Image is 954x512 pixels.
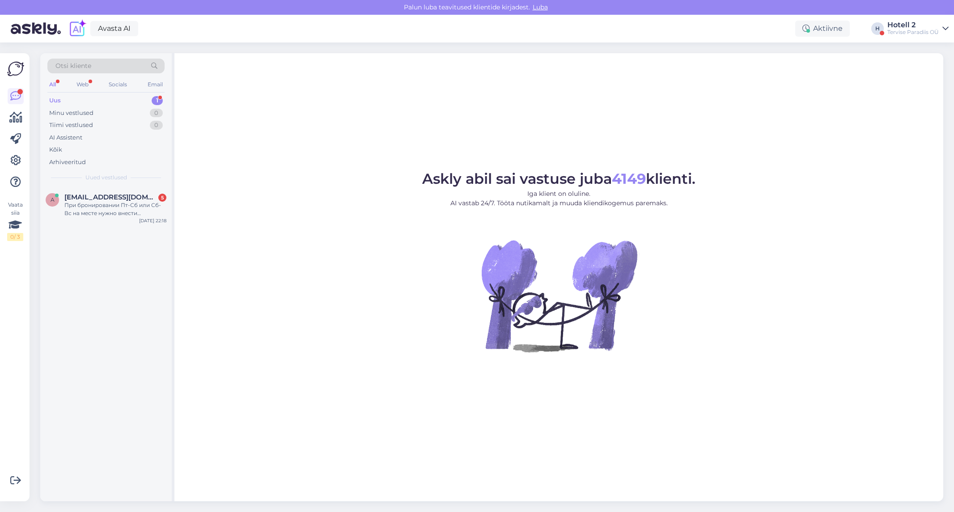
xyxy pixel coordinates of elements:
div: Arhiveeritud [49,158,86,167]
div: 0 [150,121,163,130]
div: All [47,79,58,90]
img: explore-ai [68,19,87,38]
div: Tervise Paradiis OÜ [887,29,939,36]
div: Aktiivne [795,21,850,37]
a: Avasta AI [90,21,138,36]
img: Askly Logo [7,60,24,77]
div: 0 / 3 [7,233,23,241]
div: Email [146,79,165,90]
span: a [51,196,55,203]
span: Luba [530,3,551,11]
div: Kõik [49,145,62,154]
div: H [871,22,884,35]
span: Askly abil sai vastuse juba klienti. [422,170,695,187]
span: asnaidmane@inbox.lv [64,193,157,201]
span: Uued vestlused [85,173,127,182]
div: Uus [49,96,61,105]
img: No Chat active [479,215,640,376]
div: AI Assistent [49,133,82,142]
div: Socials [107,79,129,90]
div: 1 [152,96,163,105]
div: Minu vestlused [49,109,93,118]
p: Iga klient on oluline. AI vastab 24/7. Tööta nutikamalt ja muuda kliendikogemus paremaks. [422,189,695,208]
div: [DATE] 22:18 [139,217,166,224]
div: 5 [158,194,166,202]
a: Hotell 2Tervise Paradiis OÜ [887,21,949,36]
div: Web [75,79,90,90]
div: При бронировании Пт-Сб или Сб-Вс на месте нужно внести дополнительную плату 15€. [64,201,166,217]
div: Hotell 2 [887,21,939,29]
span: Otsi kliente [55,61,91,71]
div: 0 [150,109,163,118]
div: Tiimi vestlused [49,121,93,130]
div: Vaata siia [7,201,23,241]
b: 4149 [612,170,646,187]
